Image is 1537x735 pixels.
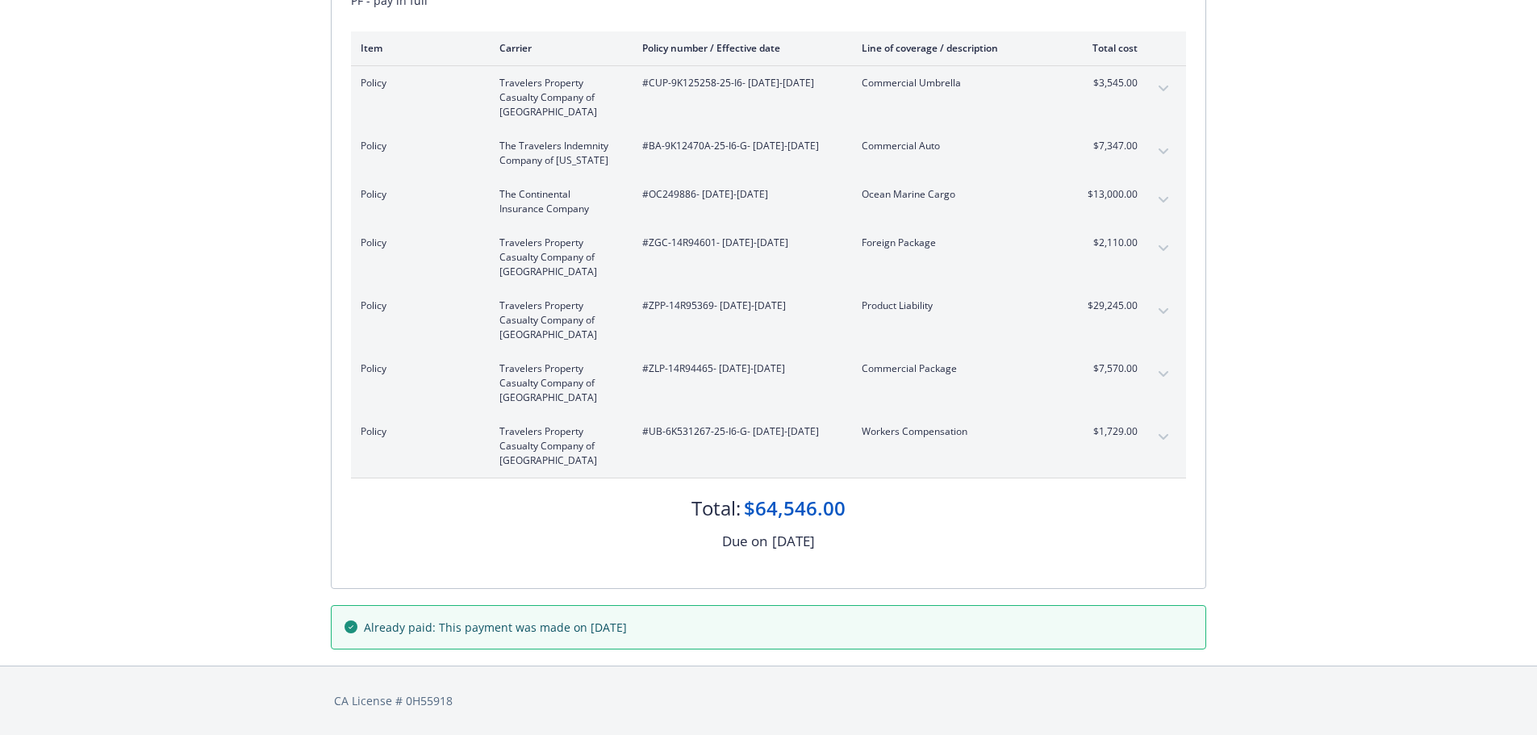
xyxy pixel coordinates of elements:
[722,531,767,552] div: Due on
[862,236,1051,250] span: Foreign Package
[499,41,616,55] div: Carrier
[499,424,616,468] span: Travelers Property Casualty Company of [GEOGRAPHIC_DATA]
[862,139,1051,153] span: Commercial Auto
[1151,299,1176,324] button: expand content
[691,495,741,522] div: Total:
[351,226,1186,289] div: PolicyTravelers Property Casualty Company of [GEOGRAPHIC_DATA]#ZGC-14R94601- [DATE]-[DATE]Foreign...
[862,424,1051,439] span: Workers Compensation
[499,187,616,216] span: The Continental Insurance Company
[1077,41,1138,55] div: Total cost
[499,361,616,405] span: Travelers Property Casualty Company of [GEOGRAPHIC_DATA]
[499,139,616,168] span: The Travelers Indemnity Company of [US_STATE]
[361,76,474,90] span: Policy
[361,424,474,439] span: Policy
[361,41,474,55] div: Item
[351,415,1186,478] div: PolicyTravelers Property Casualty Company of [GEOGRAPHIC_DATA]#UB-6K531267-25-I6-G- [DATE]-[DATE]...
[642,236,836,250] span: #ZGC-14R94601 - [DATE]-[DATE]
[499,299,616,342] span: Travelers Property Casualty Company of [GEOGRAPHIC_DATA]
[862,299,1051,313] span: Product Liability
[862,361,1051,376] span: Commercial Package
[1077,139,1138,153] span: $7,347.00
[1077,76,1138,90] span: $3,545.00
[351,66,1186,129] div: PolicyTravelers Property Casualty Company of [GEOGRAPHIC_DATA]#CUP-9K125258-25-I6- [DATE]-[DATE]C...
[499,76,616,119] span: Travelers Property Casualty Company of [GEOGRAPHIC_DATA]
[351,129,1186,177] div: PolicyThe Travelers Indemnity Company of [US_STATE]#BA-9K12470A-25-I6-G- [DATE]-[DATE]Commercial ...
[744,495,846,522] div: $64,546.00
[1077,187,1138,202] span: $13,000.00
[772,531,815,552] div: [DATE]
[642,187,836,202] span: #OC249886 - [DATE]-[DATE]
[1151,236,1176,261] button: expand content
[862,76,1051,90] span: Commercial Umbrella
[334,692,1203,709] div: CA License # 0H55918
[499,236,616,279] span: Travelers Property Casualty Company of [GEOGRAPHIC_DATA]
[642,361,836,376] span: #ZLP-14R94465 - [DATE]-[DATE]
[642,424,836,439] span: #UB-6K531267-25-I6-G - [DATE]-[DATE]
[361,361,474,376] span: Policy
[1151,424,1176,450] button: expand content
[642,139,836,153] span: #BA-9K12470A-25-I6-G - [DATE]-[DATE]
[862,187,1051,202] span: Ocean Marine Cargo
[1077,424,1138,439] span: $1,729.00
[862,41,1051,55] div: Line of coverage / description
[351,289,1186,352] div: PolicyTravelers Property Casualty Company of [GEOGRAPHIC_DATA]#ZPP-14R95369- [DATE]-[DATE]Product...
[1151,187,1176,213] button: expand content
[361,299,474,313] span: Policy
[1077,236,1138,250] span: $2,110.00
[1151,361,1176,387] button: expand content
[361,139,474,153] span: Policy
[642,299,836,313] span: #ZPP-14R95369 - [DATE]-[DATE]
[1077,361,1138,376] span: $7,570.00
[1151,139,1176,165] button: expand content
[361,236,474,250] span: Policy
[351,352,1186,415] div: PolicyTravelers Property Casualty Company of [GEOGRAPHIC_DATA]#ZLP-14R94465- [DATE]-[DATE]Commerc...
[351,177,1186,226] div: PolicyThe Continental Insurance Company#OC249886- [DATE]-[DATE]Ocean Marine Cargo$13,000.00expand...
[361,187,474,202] span: Policy
[642,41,836,55] div: Policy number / Effective date
[364,619,627,636] span: Already paid: This payment was made on [DATE]
[1151,76,1176,102] button: expand content
[642,76,836,90] span: #CUP-9K125258-25-I6 - [DATE]-[DATE]
[1077,299,1138,313] span: $29,245.00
